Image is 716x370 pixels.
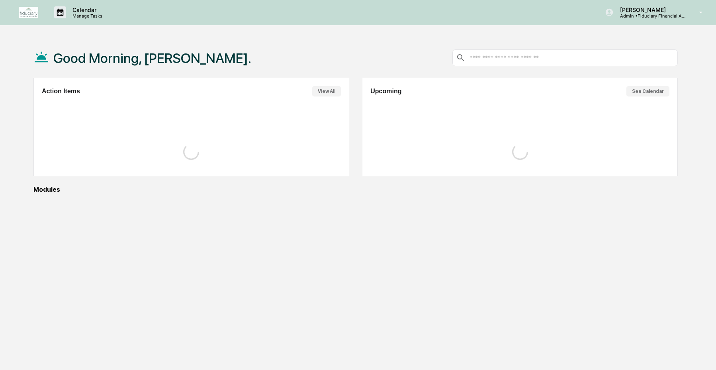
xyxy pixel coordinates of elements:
h2: Upcoming [370,88,401,95]
p: Calendar [66,6,106,13]
p: Manage Tasks [66,13,106,19]
h1: Good Morning, [PERSON_NAME]. [53,50,251,66]
p: [PERSON_NAME] [614,6,688,13]
button: See Calendar [626,86,669,96]
p: Admin • Fiduciary Financial Advisors [614,13,688,19]
div: Modules [33,186,678,193]
img: logo [19,7,38,18]
button: View All [312,86,341,96]
h2: Action Items [42,88,80,95]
